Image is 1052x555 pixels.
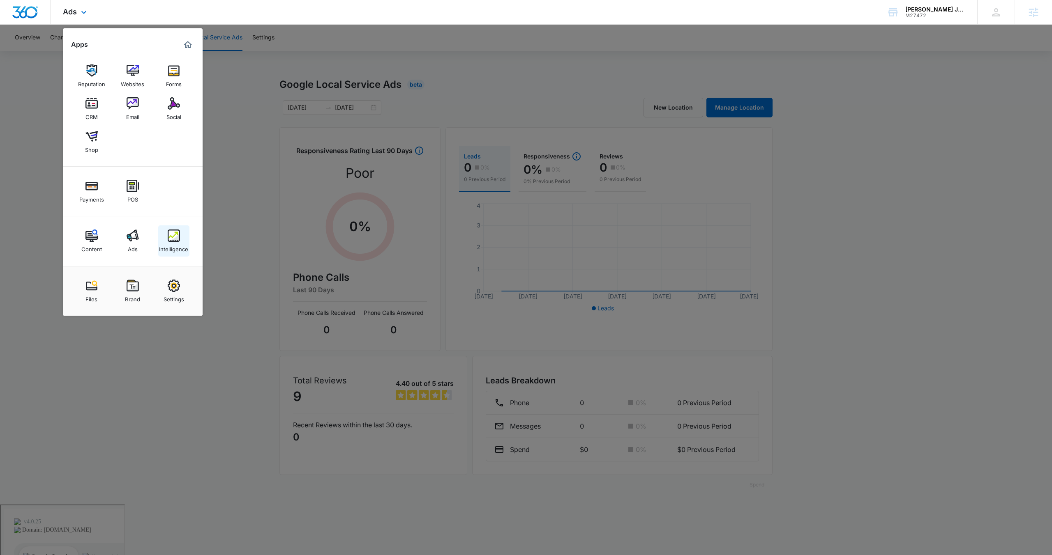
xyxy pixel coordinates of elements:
a: Files [76,275,107,307]
div: Intelligence [159,242,188,252]
a: Forms [158,60,189,92]
a: Settings [158,275,189,307]
div: Websites [121,77,144,87]
div: Reputation [78,77,105,87]
a: Intelligence [158,225,189,257]
a: Websites [117,60,148,92]
a: Marketing 360® Dashboard [181,38,194,51]
div: account name [905,6,965,13]
a: Content [76,225,107,257]
div: Email [126,110,139,120]
div: Settings [164,292,184,303]
a: Shop [76,126,107,157]
a: Social [158,93,189,124]
h2: Apps [71,41,88,48]
div: Domain Overview [31,48,74,54]
div: account id [905,13,965,18]
img: logo_orange.svg [13,13,20,20]
div: Ads [128,242,138,252]
div: v 4.0.25 [23,13,40,20]
div: Payments [79,192,104,203]
img: website_grey.svg [13,21,20,28]
div: Forms [166,77,182,87]
img: tab_keywords_by_traffic_grey.svg [82,48,88,54]
div: Social [166,110,181,120]
a: Reputation [76,60,107,92]
a: Brand [117,275,148,307]
a: Ads [117,225,148,257]
div: Domain: [DOMAIN_NAME] [21,21,90,28]
a: CRM [76,93,107,124]
div: Keywords by Traffic [91,48,138,54]
span: Ads [63,7,77,16]
a: Payments [76,176,107,207]
a: Email [117,93,148,124]
img: tab_domain_overview_orange.svg [22,48,29,54]
div: Content [81,242,102,252]
div: Brand [125,292,140,303]
div: CRM [85,110,98,120]
div: Files [85,292,97,303]
div: Shop [85,142,98,153]
a: POS [117,176,148,207]
div: POS [127,192,138,203]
